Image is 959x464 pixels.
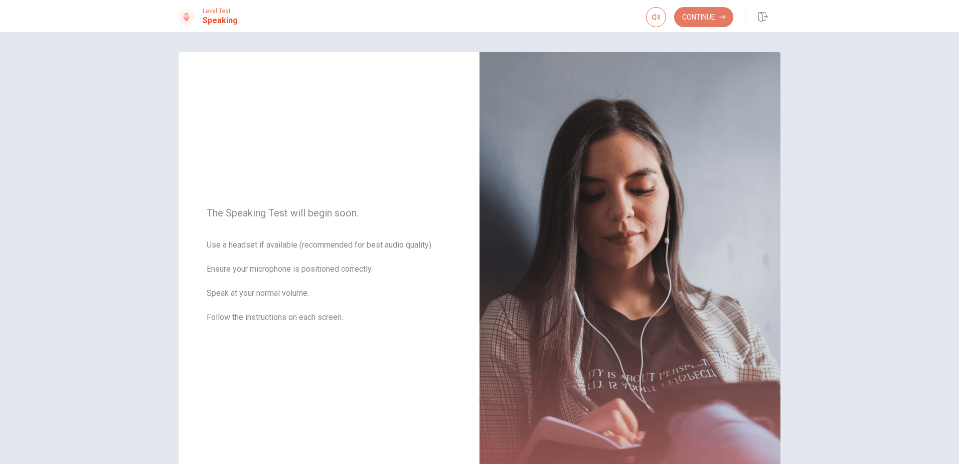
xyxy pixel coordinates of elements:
[207,239,451,335] span: Use a headset if available (recommended for best audio quality). Ensure your microphone is positi...
[207,207,451,219] span: The Speaking Test will begin soon.
[674,7,733,27] button: Continue
[203,8,238,15] span: Level Test
[203,15,238,27] h1: Speaking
